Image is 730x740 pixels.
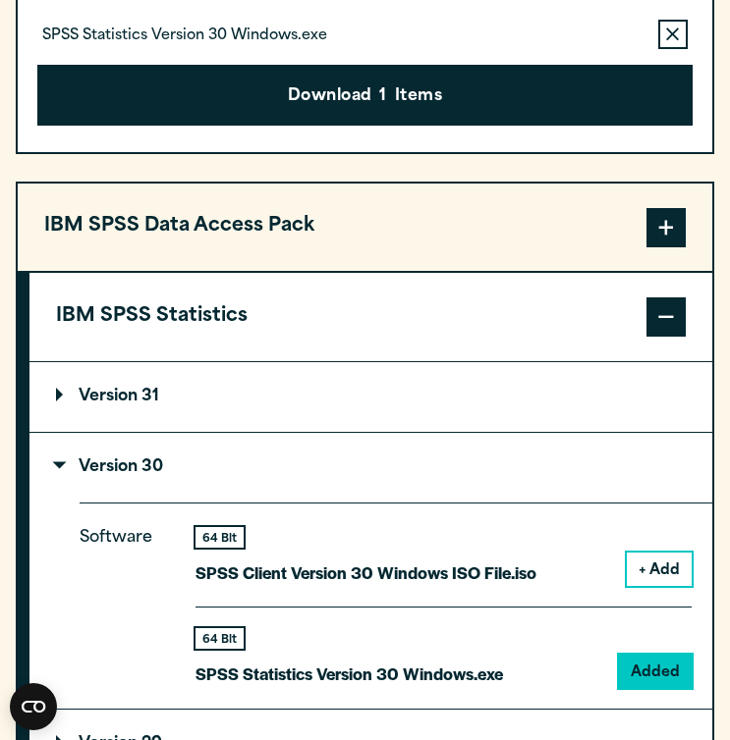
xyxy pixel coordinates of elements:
div: 64 Bit [196,527,244,548]
summary: Version 31 [29,362,712,432]
p: Version 30 [56,459,163,475]
p: Software [80,524,168,672]
span: 1 [379,84,386,110]
button: IBM SPSS Data Access Pack [18,184,712,272]
button: Open CMP widget [10,683,57,730]
button: + Add [627,553,692,586]
summary: Version 30 [29,433,712,502]
p: SPSS Statistics Version 30 Windows.exe [42,26,327,46]
button: Download1Items [37,65,693,126]
div: 64 Bit [196,628,244,649]
p: SPSS Statistics Version 30 Windows.exe [196,660,503,688]
p: SPSS Client Version 30 Windows ISO File.iso [196,558,536,587]
p: Version 31 [56,389,159,404]
button: IBM SPSS Statistics [29,273,712,361]
button: Added [619,655,692,688]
